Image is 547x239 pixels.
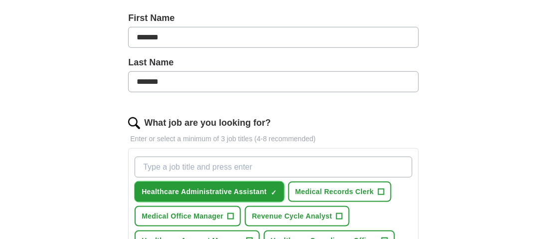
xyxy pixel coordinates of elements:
[288,182,391,202] button: Medical Records Clerk
[142,211,223,222] span: Medical Office Manager
[252,211,332,222] span: Revenue Cycle Analyst
[128,134,418,144] p: Enter or select a minimum of 3 job titles (4-8 recommended)
[128,117,140,129] img: search.png
[135,206,241,227] button: Medical Office Manager
[142,187,267,197] span: Healthcare Administrative Assistant
[245,206,350,227] button: Revenue Cycle Analyst
[128,56,418,69] label: Last Name
[295,187,374,197] span: Medical Records Clerk
[271,189,277,197] span: ✓
[144,116,271,130] label: What job are you looking for?
[135,182,284,202] button: Healthcare Administrative Assistant✓
[135,157,412,178] input: Type a job title and press enter
[128,11,418,25] label: First Name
